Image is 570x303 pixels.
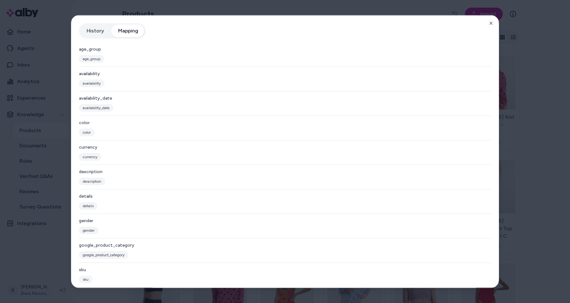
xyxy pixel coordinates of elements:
div: sku [79,267,491,273]
span: color [79,129,95,136]
div: details [79,193,491,200]
span: details [79,202,97,210]
div: age_group [79,46,491,53]
button: Mapping [112,25,145,37]
span: gender [79,227,98,234]
div: availability_date [79,95,491,102]
span: availability_date [79,104,113,112]
div: gender [79,218,491,224]
div: currency [79,144,491,151]
span: sku [79,276,92,283]
span: google_product_category [79,251,128,259]
span: age_group [79,55,104,63]
div: availability [79,71,491,77]
span: description [79,178,105,185]
span: availability [79,80,104,87]
button: History [80,25,110,37]
span: currency [79,153,101,161]
div: google_product_category [79,242,491,249]
div: description [79,169,491,175]
div: color [79,120,491,126]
